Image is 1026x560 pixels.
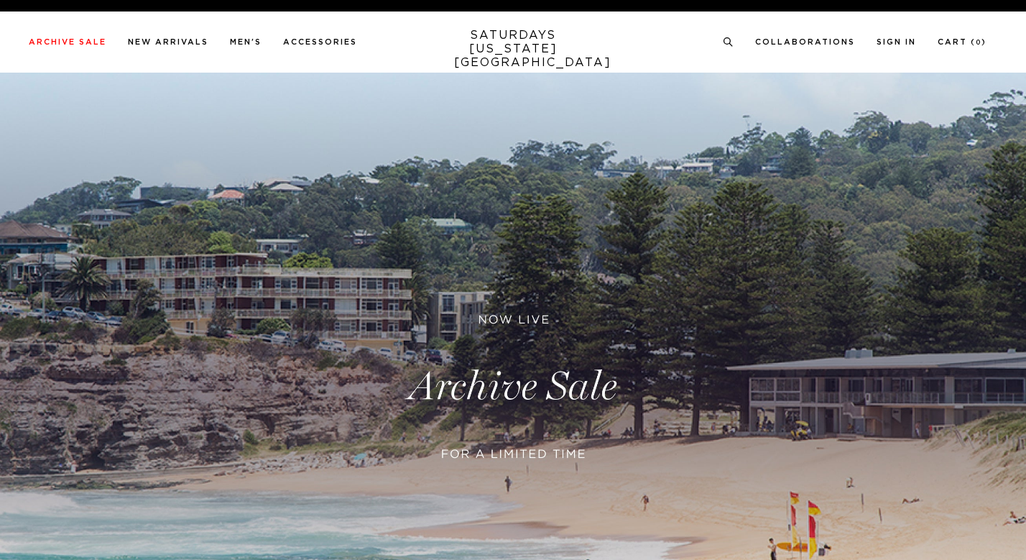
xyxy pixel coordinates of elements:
[128,38,208,46] a: New Arrivals
[938,38,986,46] a: Cart (0)
[755,38,855,46] a: Collaborations
[877,38,916,46] a: Sign In
[976,40,981,46] small: 0
[454,29,573,70] a: SATURDAYS[US_STATE][GEOGRAPHIC_DATA]
[29,38,106,46] a: Archive Sale
[230,38,262,46] a: Men's
[283,38,357,46] a: Accessories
